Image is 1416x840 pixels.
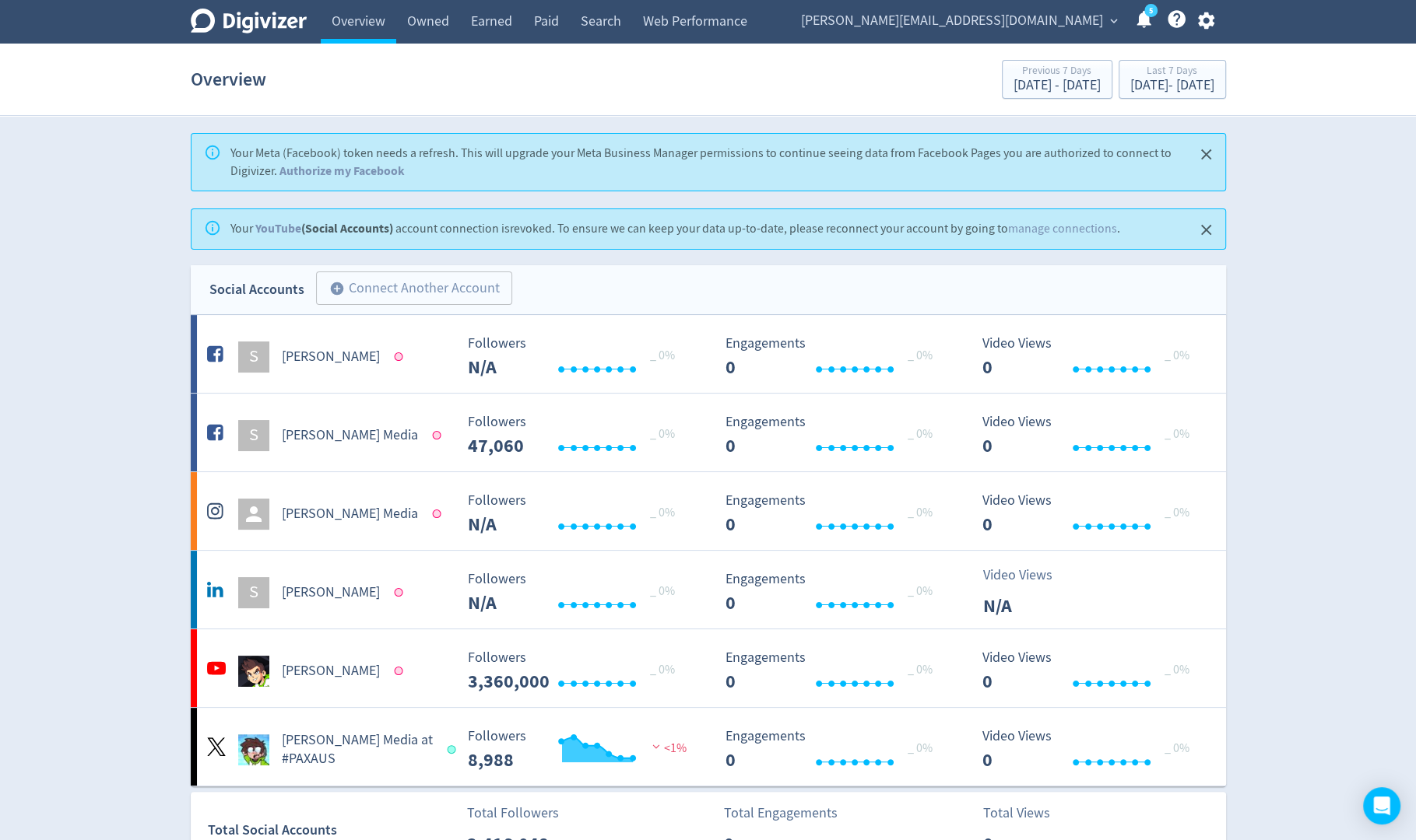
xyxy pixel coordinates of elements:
span: _ 0% [1165,505,1189,520]
svg: Engagements 0 [718,729,951,770]
span: _ 0% [908,505,933,520]
span: Data last synced: 16 Oct 2020, 5:00am (AEDT) [432,509,445,518]
svg: Video Views 0 [975,493,1208,534]
div: S [238,420,269,451]
h5: [PERSON_NAME] Media [282,426,418,445]
svg: Followers --- [460,493,694,534]
span: _ 0% [908,740,933,756]
svg: Engagements 0 [718,415,951,456]
button: Close [1193,142,1219,167]
text: 5 [1148,5,1152,16]
div: Your account connection is revoked . To ensure we can keep your data up-to-date, please reconnect... [230,214,1120,244]
div: [DATE] - [DATE] [1130,79,1214,93]
p: N/A [983,592,1073,620]
p: Total Engagements [724,803,838,824]
svg: Followers --- [460,650,694,691]
span: _ 0% [650,662,675,677]
button: Close [1193,217,1219,243]
svg: Followers --- [460,729,694,770]
svg: Followers --- [460,336,694,377]
button: Previous 7 Days[DATE] - [DATE] [1002,60,1112,99]
span: _ 0% [908,348,933,363]
h5: [PERSON_NAME] [282,583,380,602]
svg: Engagements 0 [718,493,951,534]
span: _ 0% [1165,426,1189,442]
span: Data last synced: 15 Oct 2020, 10:10pm (AEDT) [394,352,407,361]
span: _ 0% [1165,740,1189,756]
p: Video Views [983,565,1073,586]
svg: Video Views 0 [975,336,1208,377]
span: _ 0% [650,348,675,363]
a: S[PERSON_NAME] Followers --- _ 0% Followers N/A Engagements 0 Engagements 0 _ 0% Video Views 0 Vi... [191,315,1226,393]
a: YouTube [255,220,301,236]
svg: Followers --- [460,572,694,613]
img: negative-performance.svg [648,740,664,752]
a: [PERSON_NAME] Media Followers --- _ 0% Followers N/A Engagements 0 Engagements 0 _ 0% Video Views... [191,472,1226,550]
a: manage connections [1008,221,1117,236]
span: _ 0% [1165,662,1189,677]
span: _ 0% [650,505,675,520]
button: Last 7 Days[DATE]- [DATE] [1119,60,1226,99]
img: Sam Green undefined [238,656,269,687]
span: _ 0% [908,662,933,677]
div: Open Intercom Messenger [1363,787,1400,824]
div: Last 7 Days [1130,65,1214,79]
span: Data last synced: 16 Mar 2024, 3:01am (AEDT) [394,667,407,675]
h5: [PERSON_NAME] Media at #PAXAUS [282,731,434,768]
span: Data last synced: 29 Sep 2025, 8:06am (AEST) [448,745,461,754]
svg: Video Views 0 [975,415,1208,456]
span: expand_more [1107,14,1121,28]
h5: [PERSON_NAME] [282,662,380,681]
h5: [PERSON_NAME] Media [282,505,418,523]
svg: Engagements 0 [718,336,951,377]
div: Social Accounts [209,278,304,301]
span: Data last synced: 28 Jun 2023, 1:20pm (AEST) [432,431,445,439]
span: add_circle [329,281,345,296]
a: 5 [1144,4,1158,17]
p: Total Views [983,803,1073,824]
img: Sam Green Media at #PAXAUS undefined [238,734,269,765]
span: [PERSON_NAME][EMAIL_ADDRESS][DOMAIN_NAME] [801,9,1103,33]
h1: Overview [191,54,266,104]
span: _ 0% [908,583,933,599]
div: Your Meta (Facebook) token needs a refresh. This will upgrade your Meta Business Manager permissi... [230,138,1182,186]
a: Sam Green undefined[PERSON_NAME] Followers --- _ 0% Followers 3,360,000 Engagements 0 Engagements... [191,629,1226,707]
a: S[PERSON_NAME] Media Followers --- _ 0% Followers 47,060 Engagements 0 Engagements 0 _ 0% Video V... [191,394,1226,471]
div: Previous 7 Days [1014,65,1101,79]
div: S [238,341,269,373]
button: [PERSON_NAME][EMAIL_ADDRESS][DOMAIN_NAME] [796,9,1122,33]
span: _ 0% [650,583,675,599]
span: _ 0% [1165,348,1189,363]
svg: Video Views 0 [975,650,1208,691]
p: Total Followers [467,803,559,824]
div: [DATE] - [DATE] [1014,79,1101,93]
a: Connect Another Account [304,274,512,306]
span: _ 0% [908,426,933,442]
strong: (Social Accounts) [255,220,393,236]
div: S [238,577,269,608]
h5: [PERSON_NAME] [282,348,380,366]
a: Authorize my Facebook [279,163,405,179]
a: S[PERSON_NAME] Followers --- _ 0% Followers N/A Engagements 0 Engagements 0 _ 0%Video ViewsN/A [191,551,1226,628]
span: Data last synced: 28 Jun 2023, 1:20pm (AEST) [394,588,407,597]
svg: Engagements 0 [718,650,951,691]
span: <1% [648,740,687,756]
svg: Video Views 0 [975,729,1208,770]
svg: Followers --- [460,415,694,456]
button: Connect Another Account [316,271,512,306]
span: _ 0% [650,426,675,442]
svg: Engagements 0 [718,572,951,613]
a: Sam Green Media at #PAXAUS undefined[PERSON_NAME] Media at #PAXAUS Followers --- Followers 8,988 ... [191,708,1226,786]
